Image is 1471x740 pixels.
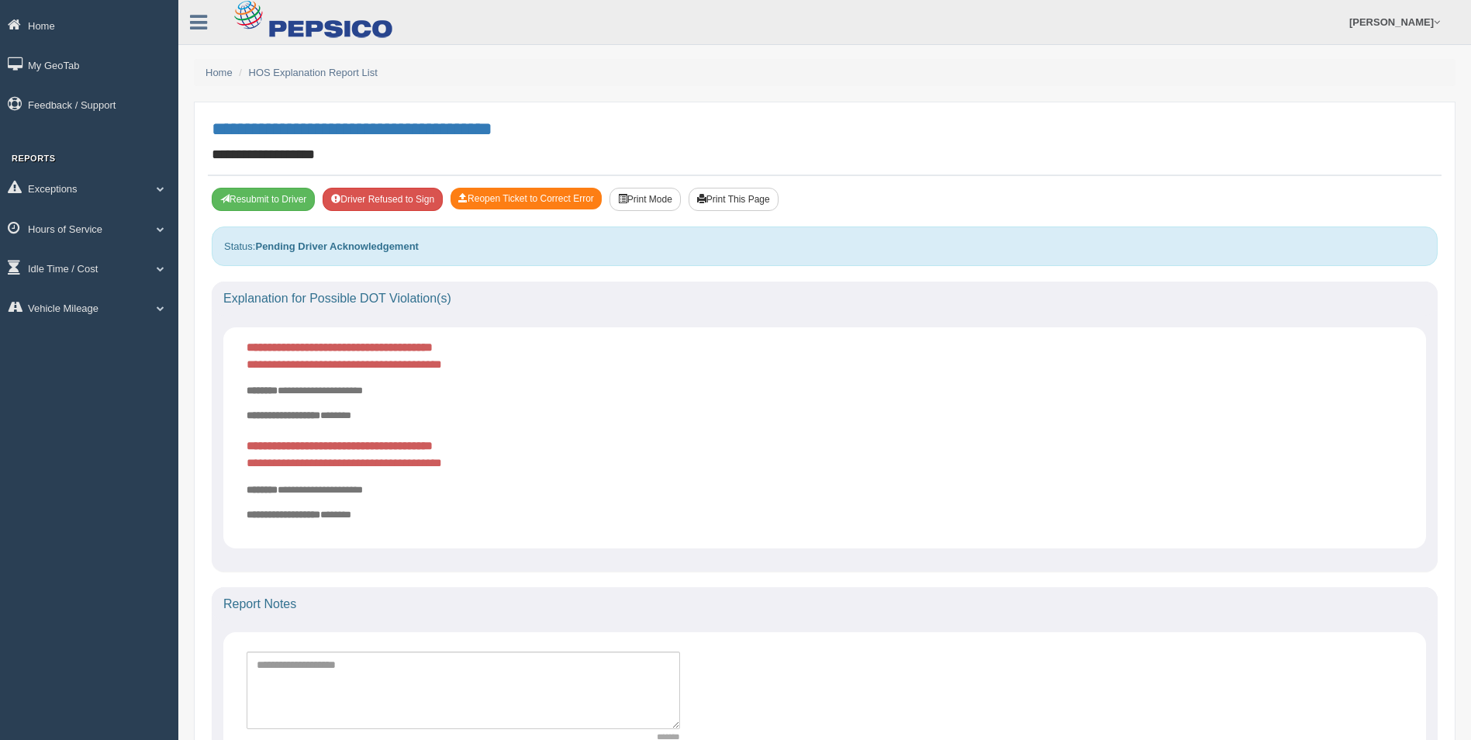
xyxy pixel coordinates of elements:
div: Status: [212,226,1438,266]
a: HOS Explanation Report List [249,67,378,78]
div: Report Notes [212,587,1438,621]
button: Print Mode [609,188,681,211]
button: Reopen Ticket [451,188,602,209]
strong: Pending Driver Acknowledgement [255,240,418,252]
div: Explanation for Possible DOT Violation(s) [212,282,1438,316]
button: Resubmit To Driver [212,188,315,211]
button: Print This Page [689,188,779,211]
button: Driver Refused to Sign [323,188,443,211]
a: Home [205,67,233,78]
